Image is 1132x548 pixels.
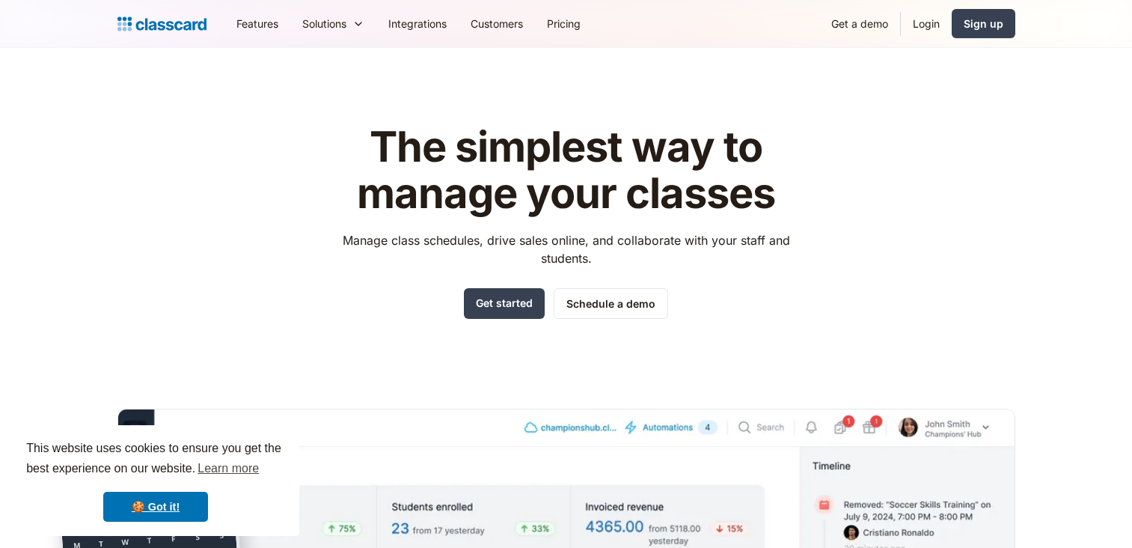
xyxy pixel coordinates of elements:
[964,16,1003,31] div: Sign up
[459,7,535,40] a: Customers
[26,439,285,480] span: This website uses cookies to ensure you get the best experience on our website.
[290,7,376,40] div: Solutions
[535,7,593,40] a: Pricing
[901,7,952,40] a: Login
[554,288,668,319] a: Schedule a demo
[224,7,290,40] a: Features
[952,9,1015,38] a: Sign up
[819,7,900,40] a: Get a demo
[103,492,208,522] a: dismiss cookie message
[195,457,261,480] a: learn more about cookies
[376,7,459,40] a: Integrations
[328,124,804,216] h1: The simplest way to manage your classes
[302,16,346,31] div: Solutions
[117,13,206,34] a: home
[328,231,804,267] p: Manage class schedules, drive sales online, and collaborate with your staff and students.
[12,425,299,536] div: cookieconsent
[464,288,545,319] a: Get started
